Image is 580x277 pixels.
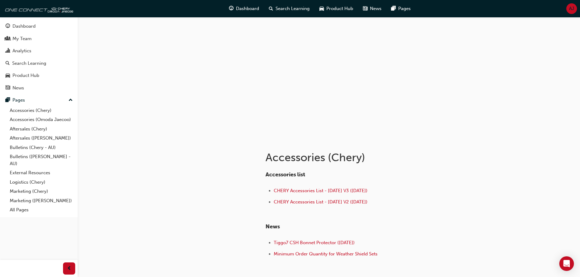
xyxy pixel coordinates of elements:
[274,199,367,205] a: CHERY Accessories List - [DATE] V2 ([DATE])
[5,24,10,29] span: guage-icon
[12,60,46,67] div: Search Learning
[7,178,75,187] a: Logistics (Chery)
[5,85,10,91] span: news-icon
[7,124,75,134] a: Aftersales (Chery)
[2,70,75,81] a: Product Hub
[224,2,264,15] a: guage-iconDashboard
[276,5,310,12] span: Search Learning
[12,72,39,79] div: Product Hub
[315,2,358,15] a: car-iconProduct Hub
[264,2,315,15] a: search-iconSearch Learning
[12,23,36,30] div: Dashboard
[398,5,411,12] span: Pages
[5,98,10,103] span: pages-icon
[7,152,75,168] a: Bulletins ([PERSON_NAME] - AU)
[269,5,273,12] span: search-icon
[229,5,234,12] span: guage-icon
[7,106,75,115] a: Accessories (Chery)
[5,73,10,78] span: car-icon
[7,187,75,196] a: Marketing (Chery)
[7,168,75,178] a: External Resources
[566,3,577,14] button: AJ
[391,5,396,12] span: pages-icon
[5,48,10,54] span: chart-icon
[2,21,75,32] a: Dashboard
[7,115,75,124] a: Accessories (Omoda Jaecoo)
[5,61,10,66] span: search-icon
[274,251,378,257] a: Minimum Order Quantity for Weather Shield Sets
[358,2,386,15] a: news-iconNews
[265,151,465,164] h1: Accessories (Chery)
[274,188,367,193] a: CHERY Accessories List - [DATE] V3 ([DATE])
[3,2,73,15] img: oneconnect
[2,45,75,57] a: Analytics
[12,97,25,104] div: Pages
[12,47,31,54] div: Analytics
[69,96,73,104] span: up-icon
[236,5,259,12] span: Dashboard
[370,5,381,12] span: News
[363,5,367,12] span: news-icon
[67,265,72,272] span: prev-icon
[2,95,75,106] button: Pages
[274,240,355,245] a: Tiggo7 CSH Bonnet Protector ([DATE])
[12,85,24,92] div: News
[7,205,75,215] a: All Pages
[319,5,324,12] span: car-icon
[386,2,416,15] a: pages-iconPages
[2,19,75,95] button: DashboardMy TeamAnalyticsSearch LearningProduct HubNews
[5,36,10,42] span: people-icon
[326,5,353,12] span: Product Hub
[559,256,574,271] div: Open Intercom Messenger
[265,223,280,230] span: News
[7,133,75,143] a: Aftersales ([PERSON_NAME])
[12,35,32,42] div: My Team
[2,33,75,44] a: My Team
[7,143,75,152] a: Bulletins (Chery - AU)
[265,171,305,178] span: Accessories list
[2,58,75,69] a: Search Learning
[7,196,75,206] a: Marketing ([PERSON_NAME])
[569,5,574,12] span: AJ
[2,82,75,94] a: News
